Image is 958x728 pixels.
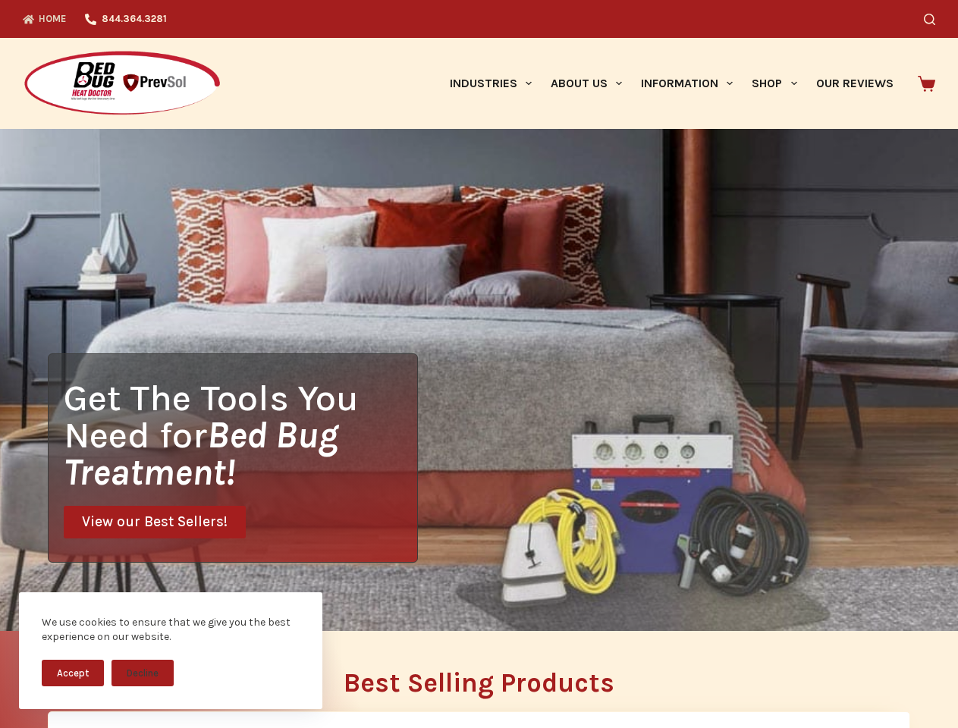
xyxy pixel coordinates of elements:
[23,50,221,118] img: Prevsol/Bed Bug Heat Doctor
[82,515,228,529] span: View our Best Sellers!
[440,38,541,129] a: Industries
[440,38,903,129] nav: Primary
[12,6,58,52] button: Open LiveChat chat widget
[48,670,910,696] h2: Best Selling Products
[112,660,174,686] button: Decline
[64,379,417,491] h1: Get The Tools You Need for
[632,38,743,129] a: Information
[42,660,104,686] button: Accept
[42,615,300,645] div: We use cookies to ensure that we give you the best experience on our website.
[924,14,935,25] button: Search
[806,38,903,129] a: Our Reviews
[64,506,246,538] a: View our Best Sellers!
[541,38,631,129] a: About Us
[743,38,806,129] a: Shop
[64,413,338,494] i: Bed Bug Treatment!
